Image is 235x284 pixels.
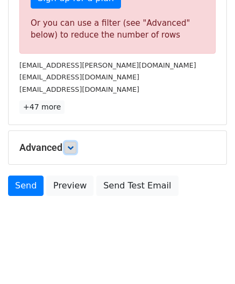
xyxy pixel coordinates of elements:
a: Send Test Email [96,176,178,196]
a: +47 more [19,100,65,114]
a: Send [8,176,44,196]
small: [EMAIL_ADDRESS][DOMAIN_NAME] [19,73,139,81]
small: [EMAIL_ADDRESS][PERSON_NAME][DOMAIN_NAME] [19,61,196,69]
small: [EMAIL_ADDRESS][DOMAIN_NAME] [19,85,139,93]
h5: Advanced [19,142,216,154]
a: Preview [46,176,94,196]
div: Or you can use a filter (see "Advanced" below) to reduce the number of rows [31,17,204,41]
